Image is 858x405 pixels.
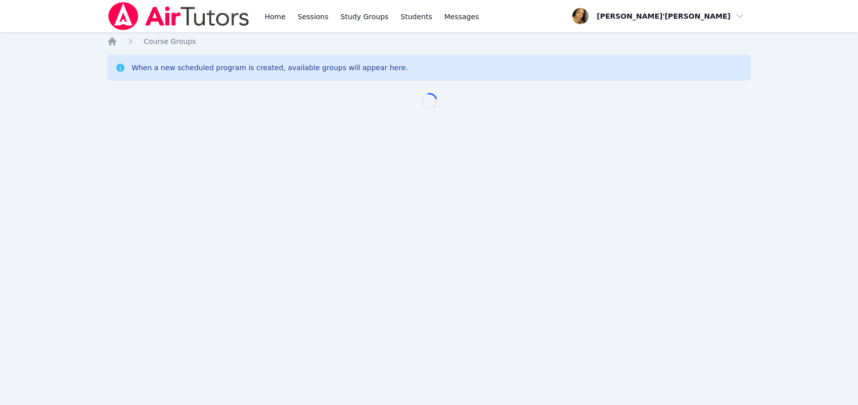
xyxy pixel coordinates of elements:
[444,12,479,22] span: Messages
[144,37,196,45] span: Course Groups
[144,36,196,46] a: Course Groups
[131,63,408,73] div: When a new scheduled program is created, available groups will appear here.
[107,2,250,30] img: Air Tutors
[107,36,751,46] nav: Breadcrumb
